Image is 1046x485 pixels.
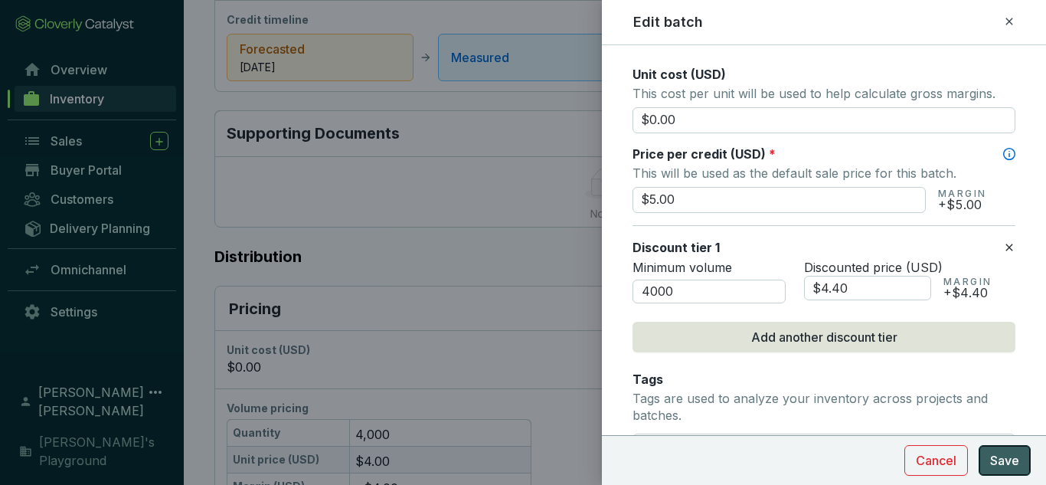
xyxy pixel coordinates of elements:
h2: Edit batch [633,12,703,32]
button: Save [979,445,1031,476]
p: Minimum volume [633,260,786,277]
p: This cost per unit will be used to help calculate gross margins. [633,83,1015,104]
span: Cancel [916,451,956,470]
p: +$5.00 [938,200,986,209]
p: Tags are used to analyze your inventory across projects and batches. [633,391,1015,424]
p: This will be used as the default sale price for this batch. [633,162,1015,184]
input: Enter cost [633,107,1015,133]
label: Discount tier 1 [633,239,720,256]
span: Discounted price (USD) [804,260,943,275]
button: Add another discount tier [633,322,1015,352]
p: +$4.40 [943,288,992,297]
span: Save [990,451,1019,470]
p: MARGIN [938,188,986,200]
p: MARGIN [943,276,992,288]
span: Add another discount tier [751,328,897,346]
span: Unit cost (USD) [633,67,726,82]
button: Cancel [904,445,968,476]
label: Tags [633,371,663,388]
span: Price per credit (USD) [633,146,766,162]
